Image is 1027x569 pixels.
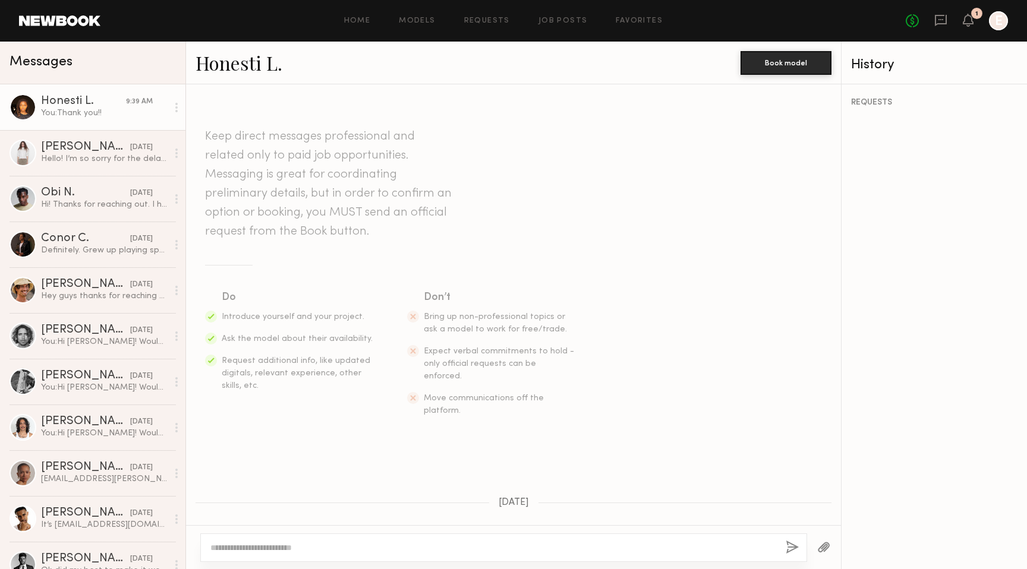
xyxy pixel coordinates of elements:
span: Ask the model about their availability. [222,335,373,343]
div: [PERSON_NAME] [41,324,130,336]
div: Conor C. [41,233,130,245]
div: Hello! I’m so sorry for the delay! I’m unfortunately not available on the 22nd anymore! I really ... [41,153,168,165]
div: REQUESTS [851,99,1017,107]
a: Home [344,17,371,25]
a: E [989,11,1008,30]
div: Obi N. [41,187,130,199]
div: You: Hi [PERSON_NAME]! Would you be interested in shooting with us at Nomad? We make phone cases,... [41,428,168,439]
span: Messages [10,55,73,69]
div: [DATE] [130,233,153,245]
a: Job Posts [538,17,588,25]
div: Do [222,289,374,306]
span: Request additional info, like updated digitals, relevant experience, other skills, etc. [222,357,370,390]
div: You: Hi [PERSON_NAME]! Would you be interested in shooting with us at Nomad? We make phone cases,... [41,336,168,347]
span: Bring up non-professional topics or ask a model to work for free/trade. [424,313,567,333]
header: Keep direct messages professional and related only to paid job opportunities. Messaging is great ... [205,127,455,241]
div: 9:39 AM [126,96,153,108]
div: [DATE] [130,325,153,336]
div: [EMAIL_ADDRESS][PERSON_NAME][DOMAIN_NAME] [41,473,168,485]
div: [PERSON_NAME] [41,416,130,428]
div: Hi! Thanks for reaching out. I honestly would have loved to. But the distance with no travel expe... [41,199,168,210]
span: Introduce yourself and your project. [222,313,364,321]
div: [DATE] [130,188,153,199]
div: [DATE] [130,554,153,565]
div: [PERSON_NAME] [41,279,130,290]
div: Honesti L. [41,96,126,108]
a: Book model [741,57,831,67]
div: [PERSON_NAME] [41,461,130,473]
div: [DATE] [130,508,153,519]
div: [PERSON_NAME] [41,141,130,153]
div: History [851,58,1017,72]
div: [DATE] [130,416,153,428]
div: It’s [EMAIL_ADDRESS][DOMAIN_NAME] [41,519,168,530]
div: [DATE] [130,142,153,153]
div: [PERSON_NAME] [41,370,130,382]
a: Honesti L. [196,50,282,75]
div: [PERSON_NAME] [41,553,130,565]
div: Definitely. Grew up playing sports and still play. Won’t be an issue! [41,245,168,256]
a: Models [399,17,435,25]
div: Don’t [424,289,576,306]
div: You: Thank you!! [41,108,168,119]
div: [DATE] [130,462,153,473]
a: Requests [464,17,510,25]
div: [DATE] [130,279,153,290]
span: [DATE] [499,498,529,508]
div: You: Hi [PERSON_NAME]! Would you be interested in shooting with us at Nomad? We make phone cases,... [41,382,168,393]
a: Favorites [616,17,663,25]
div: [DATE] [130,371,153,382]
span: Expect verbal commitments to hold - only official requests can be enforced. [424,347,574,380]
div: Hey guys thanks for reaching out. I can’t do it for the rate if we could bump it a bit higher I w... [41,290,168,302]
div: [PERSON_NAME] [41,507,130,519]
button: Book model [741,51,831,75]
span: Move communications off the platform. [424,394,544,415]
div: 1 [975,11,978,17]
